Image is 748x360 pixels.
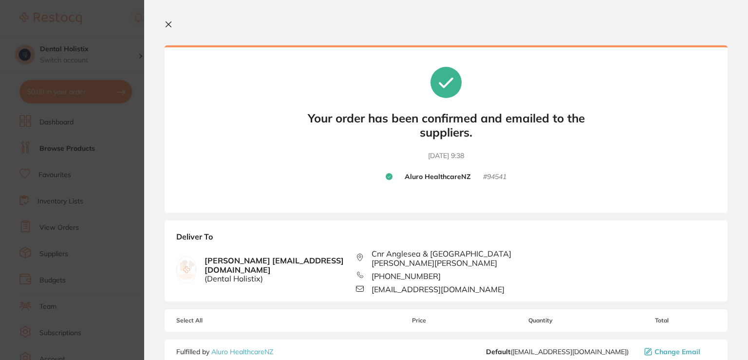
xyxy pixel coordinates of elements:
span: Quantity [473,317,608,324]
b: Default [486,347,510,356]
span: [PHONE_NUMBER] [372,272,441,280]
span: Price [365,317,473,324]
b: Deliver To [176,232,716,249]
button: Change Email [641,347,716,356]
span: ( Dental Holistix ) [205,274,356,283]
p: Fulfilled by [176,348,273,356]
span: Cnr Anglesea & [GEOGRAPHIC_DATA][PERSON_NAME][PERSON_NAME] [372,249,536,267]
span: Select All [176,317,274,324]
b: Your order has been confirmed and emailed to the suppliers. [300,111,592,140]
b: [PERSON_NAME] [EMAIL_ADDRESS][DOMAIN_NAME] [205,256,356,283]
span: orders@aluro.co.nz [486,348,629,356]
b: Aluro HealthcareNZ [405,173,471,181]
img: empty.jpg [177,260,196,280]
small: # 94541 [483,173,506,181]
span: Change Email [654,348,700,356]
span: [EMAIL_ADDRESS][DOMAIN_NAME] [372,285,505,294]
span: Total [608,317,716,324]
a: Aluro HealthcareNZ [211,347,273,356]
